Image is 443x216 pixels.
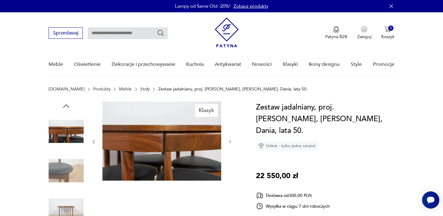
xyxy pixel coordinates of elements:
div: Dostawa od 300,00 PLN [256,192,330,199]
a: Antykwariat [215,53,241,76]
button: Szukaj [157,29,164,37]
a: Ikona medaluPatyna B2B [325,26,347,40]
button: Zaloguj [357,26,371,40]
a: Klasyki [283,53,298,76]
button: Sprzedawaj [49,27,83,39]
a: Promocje [373,53,394,76]
p: Zaloguj [357,34,371,40]
a: Produkty [93,87,111,92]
a: Oświetlenie [74,53,101,76]
a: Meble [49,53,63,76]
img: Ikona dostawy [256,192,263,199]
a: Nowości [252,53,272,76]
img: Ikona medalu [333,26,339,33]
a: [DOMAIN_NAME] [49,87,85,92]
p: Lampy od Same Old -20%! [175,3,230,9]
a: Meble [119,87,132,92]
img: Patyna - sklep z meblami i dekoracjami vintage [215,18,239,47]
div: Wysyłka w ciągu 7 dni roboczych [256,202,330,210]
img: Zdjęcie produktu Zestaw jadalniany, proj. H. Olsen, Frem Røjle, Dania, lata 50. [49,114,84,149]
p: Patyna B2B [325,34,347,40]
div: Klasyk [195,104,218,117]
div: Unikat - tylko jedna sztuka! [256,141,318,150]
iframe: Smartsupp widget button [422,191,439,209]
img: Ikona koszyka [385,26,391,32]
p: 22 550,00 zł [256,170,298,182]
img: Ikona diamentu [258,143,264,149]
img: Zdjęcie produktu Zestaw jadalniany, proj. H. Olsen, Frem Røjle, Dania, lata 50. [102,102,221,181]
a: Ikony designu [309,53,340,76]
a: Zobacz produkty [233,3,268,9]
button: 0Koszyk [381,26,394,40]
a: Kuchnia [186,53,204,76]
img: Zdjęcie produktu Zestaw jadalniany, proj. H. Olsen, Frem Røjle, Dania, lata 50. [49,153,84,188]
img: Ikonka użytkownika [361,26,367,32]
a: Style [351,53,362,76]
a: Sprzedawaj [49,31,83,36]
a: Dekoracje i przechowywanie [112,53,175,76]
p: Zestaw jadalniany, proj. [PERSON_NAME], [PERSON_NAME], Dania, lata 50. [158,87,308,92]
p: Koszyk [381,34,394,40]
a: Stoły [140,87,150,92]
div: 0 [388,26,393,31]
button: Patyna B2B [325,26,347,40]
h1: Zestaw jadalniany, proj. [PERSON_NAME], [PERSON_NAME], Dania, lata 50. [256,102,394,137]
